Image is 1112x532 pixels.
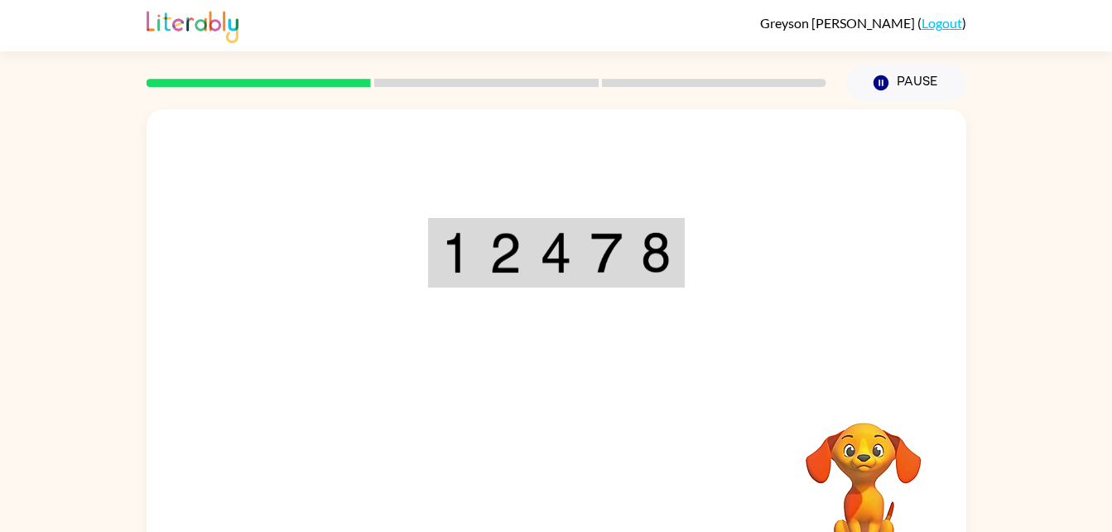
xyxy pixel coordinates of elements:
img: 4 [540,232,571,273]
img: 8 [641,232,671,273]
img: 2 [489,232,521,273]
button: Pause [846,64,966,102]
div: ( ) [760,15,966,31]
img: Literably [147,7,238,43]
span: Greyson [PERSON_NAME] [760,15,917,31]
img: 1 [441,232,471,273]
img: 7 [590,232,622,273]
a: Logout [922,15,962,31]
